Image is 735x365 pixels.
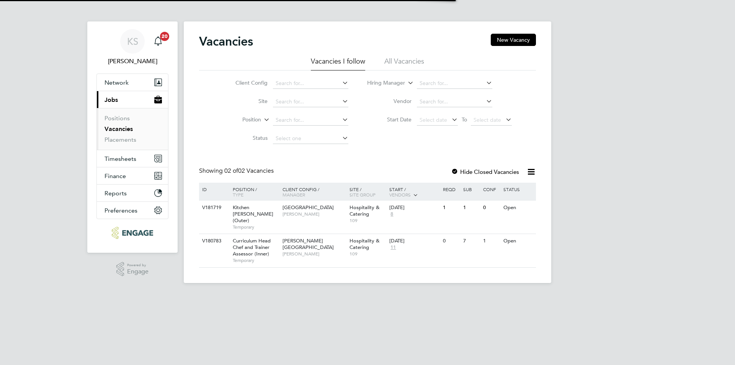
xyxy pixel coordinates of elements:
[417,97,492,107] input: Search for...
[350,192,376,198] span: Site Group
[283,211,346,217] span: [PERSON_NAME]
[459,115,469,124] span: To
[389,244,397,251] span: 11
[389,192,411,198] span: Vendors
[273,97,348,107] input: Search for...
[367,98,412,105] label: Vendor
[127,36,138,46] span: KS
[273,115,348,126] input: Search for...
[97,91,168,108] button: Jobs
[481,234,501,248] div: 1
[350,237,379,250] span: Hospitality & Catering
[105,125,133,133] a: Vacancies
[350,251,386,257] span: 109
[97,167,168,184] button: Finance
[127,262,149,268] span: Powered by
[283,251,346,257] span: [PERSON_NAME]
[311,57,365,70] li: Vacancies I follow
[481,183,501,196] div: Conf
[105,155,136,162] span: Timesheets
[97,185,168,201] button: Reports
[217,116,261,124] label: Position
[233,257,279,264] span: Temporary
[105,115,130,122] a: Positions
[417,78,492,89] input: Search for...
[283,192,305,198] span: Manager
[105,79,129,86] span: Network
[96,227,168,239] a: Go to home page
[105,136,136,143] a: Placements
[160,32,169,41] span: 20
[389,238,439,244] div: [DATE]
[389,211,394,218] span: 8
[389,205,439,211] div: [DATE]
[105,96,118,103] span: Jobs
[200,201,227,215] div: V181719
[233,204,273,224] span: Kitchen [PERSON_NAME] (Outer)
[224,134,268,141] label: Status
[350,204,379,217] span: Hospitality & Catering
[227,183,281,201] div: Position /
[87,21,178,253] nav: Main navigation
[97,108,168,150] div: Jobs
[384,57,424,70] li: All Vacancies
[224,98,268,105] label: Site
[224,79,268,86] label: Client Config
[501,183,535,196] div: Status
[97,150,168,167] button: Timesheets
[112,227,153,239] img: ncclondon-logo-retina.png
[491,34,536,46] button: New Vacancy
[461,183,481,196] div: Sub
[350,218,386,224] span: 109
[105,190,127,197] span: Reports
[224,167,238,175] span: 02 of
[233,237,271,257] span: Curriculum Head Chef and Trainer Assessor (Inner)
[441,183,461,196] div: Reqd
[116,262,149,277] a: Powered byEngage
[199,34,253,49] h2: Vacancies
[105,207,137,214] span: Preferences
[361,79,405,87] label: Hiring Manager
[501,201,535,215] div: Open
[283,237,334,250] span: [PERSON_NAME][GEOGRAPHIC_DATA]
[97,74,168,91] button: Network
[199,167,275,175] div: Showing
[224,167,274,175] span: 02 Vacancies
[474,116,501,123] span: Select date
[150,29,166,54] a: 20
[127,268,149,275] span: Engage
[348,183,388,201] div: Site /
[367,116,412,123] label: Start Date
[501,234,535,248] div: Open
[233,224,279,230] span: Temporary
[96,29,168,66] a: KS[PERSON_NAME]
[200,183,227,196] div: ID
[420,116,447,123] span: Select date
[387,183,441,202] div: Start /
[481,201,501,215] div: 0
[441,201,461,215] div: 1
[461,201,481,215] div: 1
[281,183,348,201] div: Client Config /
[200,234,227,248] div: V180783
[97,202,168,219] button: Preferences
[451,168,519,175] label: Hide Closed Vacancies
[273,78,348,89] input: Search for...
[105,172,126,180] span: Finance
[461,234,481,248] div: 7
[441,234,461,248] div: 0
[233,192,243,198] span: Type
[96,57,168,66] span: Katie Stafford
[283,204,334,211] span: [GEOGRAPHIC_DATA]
[273,133,348,144] input: Select one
